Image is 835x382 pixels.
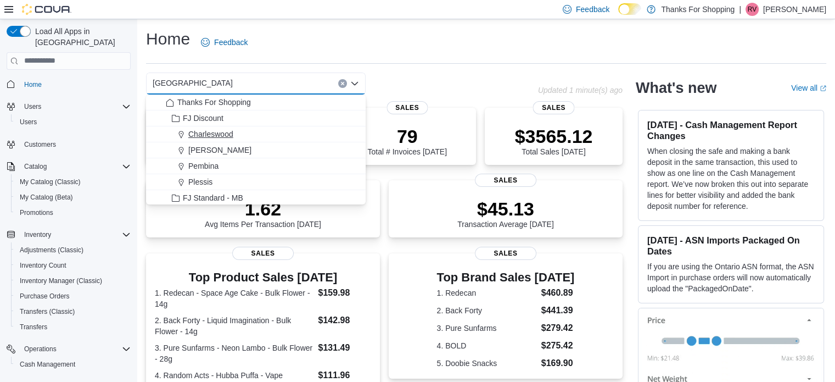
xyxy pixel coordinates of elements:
p: | [739,3,741,16]
button: FJ Discount [146,110,366,126]
button: Inventory Count [11,258,135,273]
dt: 3. Pure Sunfarms [437,323,537,334]
a: Promotions [15,206,58,219]
dt: 2. Back Forty [437,305,537,316]
h2: What's new [636,79,716,97]
span: Feedback [576,4,609,15]
span: Sales [475,247,536,260]
button: Pembina [146,158,366,174]
span: Users [20,100,131,113]
dt: 1. Redecan - Space Age Cake - Bulk Flower - 14g [155,287,313,309]
span: Adjustments (Classic) [20,246,83,254]
p: If you are using the Ontario ASN format, the ASN Import in purchase orders will now automatically... [647,261,815,294]
span: Pembina [188,160,218,171]
span: Users [24,102,41,111]
input: Dark Mode [618,3,641,15]
span: My Catalog (Classic) [20,178,81,186]
span: Inventory Manager (Classic) [15,274,131,287]
span: [GEOGRAPHIC_DATA] [153,76,233,90]
span: Users [20,118,37,126]
dt: 3. Pure Sunfarms - Neon Lambo - Bulk Flower - 28g [155,342,313,364]
span: Sales [475,174,536,187]
span: Inventory [20,228,131,241]
button: Customers [2,136,135,152]
span: Transfers (Classic) [20,307,75,316]
span: Inventory Count [15,259,131,272]
span: Load All Apps in [GEOGRAPHIC_DATA] [31,26,131,48]
p: $45.13 [457,198,554,220]
span: Transfers [20,323,47,331]
img: Cova [22,4,71,15]
span: Transfers (Classic) [15,305,131,318]
span: [PERSON_NAME] [188,145,251,156]
span: Users [15,115,131,129]
button: Plessis [146,174,366,190]
a: Transfers (Classic) [15,305,79,318]
a: Adjustments (Classic) [15,243,88,257]
span: My Catalog (Beta) [15,191,131,204]
p: [PERSON_NAME] [763,3,826,16]
p: Updated 1 minute(s) ago [538,86,623,95]
h3: Top Product Sales [DATE] [155,271,371,284]
a: Transfers [15,320,52,334]
dd: $111.96 [318,369,371,382]
span: RV [748,3,756,16]
button: Transfers (Classic) [11,304,135,319]
button: Catalog [2,159,135,174]
span: Cash Management [15,358,131,371]
dd: $169.90 [541,357,575,370]
a: View allExternal link [791,84,826,92]
dd: $142.98 [318,314,371,327]
span: Purchase Orders [15,290,131,303]
a: My Catalog (Beta) [15,191,77,204]
button: Users [2,99,135,114]
span: Transfers [15,320,131,334]
span: Customers [20,137,131,151]
span: Promotions [20,208,53,217]
a: Customers [20,138,60,151]
p: $3565.12 [515,125,593,147]
dt: 2. Back Forty - Liquid Imagination - Bulk Flower - 14g [155,315,313,337]
span: Catalog [24,162,47,171]
button: FJ Standard - MB [146,190,366,206]
span: Thanks For Shopping [177,97,251,108]
button: Users [11,114,135,130]
dd: $275.42 [541,339,575,352]
span: Cash Management [20,360,75,369]
button: Adjustments (Classic) [11,242,135,258]
span: Home [20,77,131,91]
span: Inventory [24,230,51,239]
span: Feedback [214,37,248,48]
button: Operations [20,342,61,356]
dd: $131.49 [318,341,371,355]
div: Avg Items Per Transaction [DATE] [205,198,321,229]
span: Sales [386,101,428,114]
button: My Catalog (Beta) [11,190,135,205]
span: Catalog [20,160,131,173]
span: Inventory Manager (Classic) [20,276,102,285]
button: Charleswood [146,126,366,142]
p: 1.62 [205,198,321,220]
span: FJ Standard - MB [183,192,243,203]
button: Operations [2,341,135,357]
p: When closing the safe and making a bank deposit in the same transaction, this used to show as one... [647,146,815,212]
span: Inventory Count [20,261,66,270]
dt: 5. Doobie Snacks [437,358,537,369]
span: Customers [24,140,56,149]
div: Total Sales [DATE] [515,125,593,156]
dd: $441.39 [541,304,575,317]
dd: $279.42 [541,322,575,335]
span: My Catalog (Beta) [20,193,73,202]
a: Inventory Manager (Classic) [15,274,107,287]
span: FJ Discount [183,113,223,124]
button: Catalog [20,160,51,173]
button: Clear input [338,79,347,88]
h3: [DATE] - ASN Imports Packaged On Dates [647,235,815,257]
a: Inventory Count [15,259,71,272]
button: My Catalog (Classic) [11,174,135,190]
dt: 4. BOLD [437,340,537,351]
span: Operations [24,345,57,353]
svg: External link [820,85,826,92]
span: Home [24,80,42,89]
